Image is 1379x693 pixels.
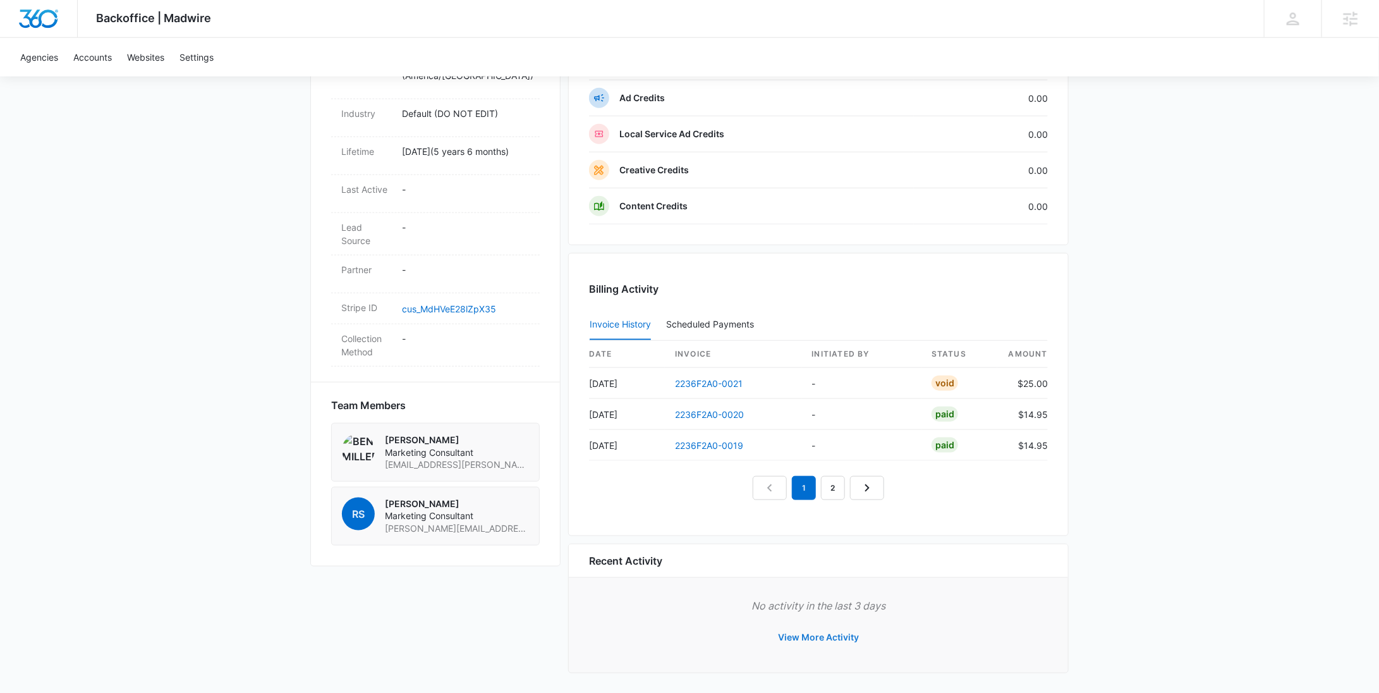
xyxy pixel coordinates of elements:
[402,183,530,196] p: -
[341,332,392,359] dt: Collection Method
[619,200,688,212] p: Content Credits
[932,438,958,453] div: Paid
[385,446,529,459] span: Marketing Consultant
[914,188,1048,224] td: 0.00
[619,128,724,140] p: Local Service Ad Credits
[402,145,530,158] p: [DATE] ( 5 years 6 months )
[589,553,662,568] h6: Recent Activity
[341,221,392,247] dt: Lead Source
[172,38,221,77] a: Settings
[331,213,540,255] div: Lead Source-
[914,116,1048,152] td: 0.00
[589,430,665,461] td: [DATE]
[590,310,651,340] button: Invoice History
[792,476,816,500] em: 1
[589,281,1048,297] h3: Billing Activity
[402,332,530,345] p: -
[402,107,530,120] p: Default (DO NOT EDIT)
[850,476,884,500] a: Next Page
[802,399,922,430] td: -
[665,341,802,368] th: invoice
[331,293,540,324] div: Stripe IDcus_MdHVeE28lZpX35
[402,263,530,276] p: -
[341,183,392,196] dt: Last Active
[402,304,496,314] a: cus_MdHVeE28lZpX35
[802,341,922,368] th: Initiated By
[341,107,392,120] dt: Industry
[619,164,689,176] p: Creative Credits
[385,498,529,510] p: [PERSON_NAME]
[589,399,665,430] td: [DATE]
[13,38,66,77] a: Agencies
[385,522,529,535] span: [PERSON_NAME][EMAIL_ADDRESS][PERSON_NAME][DOMAIN_NAME]
[675,378,743,389] a: 2236F2A0-0021
[675,409,744,420] a: 2236F2A0-0020
[914,80,1048,116] td: 0.00
[97,11,212,25] span: Backoffice | Madwire
[331,99,540,137] div: IndustryDefault (DO NOT EDIT)
[675,440,743,451] a: 2236F2A0-0019
[997,430,1048,461] td: $14.95
[997,399,1048,430] td: $14.95
[666,320,759,329] div: Scheduled Payments
[997,341,1048,368] th: amount
[341,301,392,314] dt: Stripe ID
[402,221,530,234] p: -
[385,434,529,446] p: [PERSON_NAME]
[921,341,997,368] th: status
[619,92,665,104] p: Ad Credits
[589,598,1048,613] p: No activity in the last 3 days
[331,175,540,213] div: Last Active-
[932,376,958,391] div: Void
[342,498,375,530] span: RS
[802,430,922,461] td: -
[932,407,958,422] div: Paid
[342,434,375,467] img: Ben Miller
[802,368,922,399] td: -
[331,324,540,367] div: Collection Method-
[385,510,529,522] span: Marketing Consultant
[997,368,1048,399] td: $25.00
[66,38,119,77] a: Accounts
[821,476,845,500] a: Page 2
[589,341,665,368] th: date
[331,137,540,175] div: Lifetime[DATE](5 years 6 months)
[765,622,872,653] button: View More Activity
[341,145,392,158] dt: Lifetime
[341,263,392,276] dt: Partner
[589,368,665,399] td: [DATE]
[119,38,172,77] a: Websites
[331,398,406,413] span: Team Members
[385,458,529,471] span: [EMAIL_ADDRESS][PERSON_NAME][DOMAIN_NAME]
[914,152,1048,188] td: 0.00
[753,476,884,500] nav: Pagination
[331,255,540,293] div: Partner-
